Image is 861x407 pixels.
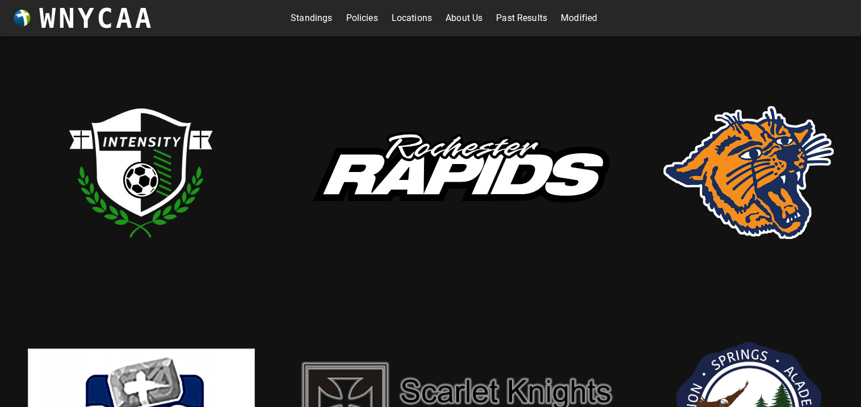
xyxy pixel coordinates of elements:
a: Policies [346,9,378,27]
a: Locations [392,9,432,27]
a: Past Results [496,9,547,27]
a: Modified [561,9,597,27]
img: rsd.png [663,106,834,239]
a: Standings [291,9,332,27]
img: wnycaaBall.png [14,10,31,27]
a: About Us [446,9,482,27]
img: rapids.svg [289,110,629,236]
img: intensity.png [28,59,255,286]
h3: WNYCAA [39,2,154,34]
